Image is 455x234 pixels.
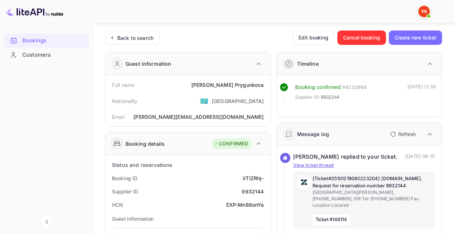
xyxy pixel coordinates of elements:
[293,162,435,169] p: View ticket thread
[389,31,442,45] button: Create new ticket
[112,113,124,121] div: Email
[386,128,419,140] button: Refresh
[22,37,85,45] div: Bookings
[321,94,340,101] span: 9932144
[112,161,172,169] div: Status and reservations
[242,188,264,195] div: 9932144
[6,6,63,17] img: LiteAPI logo
[212,97,264,105] div: [GEOGRAPHIC_DATA]
[297,175,311,189] img: AwvSTEc2VUhQAAAAAElFTkSuQmCC
[4,34,89,47] a: Bookings
[398,130,416,138] p: Refresh
[200,94,208,107] span: United States
[214,140,248,148] div: CONFIRMED
[4,48,89,62] div: Customers
[133,113,264,121] div: [PERSON_NAME][EMAIL_ADDRESS][DOMAIN_NAME]
[313,189,431,209] p: [GEOGRAPHIC_DATA][PERSON_NAME], [PHONE_NUMBER], ISR Tel: [PHONE_NUMBER] Fax: Location Located
[112,81,135,89] div: Full name
[22,51,85,59] div: Customers
[293,153,398,161] div: [PERSON_NAME] replied to your ticket.
[191,81,264,89] div: [PERSON_NAME] Prygunkova
[112,215,264,223] p: Guest Information
[337,31,386,45] button: Cancel booking
[313,214,350,225] span: Ticket #146114
[112,174,137,182] div: Booking ID
[342,83,367,92] div: # 4110994
[243,174,264,182] div: iITIZRhj-
[313,175,431,189] p: [Ticket#25101219092223204] [DOMAIN_NAME]. Request for reservation number 9932144
[295,83,341,92] div: Booking confirmed
[112,188,138,195] div: Supplier ID
[295,94,320,101] span: Supplier ID:
[408,83,436,104] div: [DATE] 21:50
[4,34,89,48] div: Bookings
[297,130,329,138] div: Message log
[126,60,172,67] div: Guest information
[4,48,89,61] a: Customers
[117,34,154,42] div: Back to search
[126,140,165,148] div: Booking details
[226,201,264,209] div: EXP-Mn86onYa
[112,97,138,105] div: Nationality
[112,201,123,209] div: HCN
[40,215,53,228] button: Collapse navigation
[418,6,430,17] img: Yandex Support
[297,60,319,67] div: Timeline
[292,31,335,45] button: Edit booking
[405,153,434,161] p: [DATE] 06:13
